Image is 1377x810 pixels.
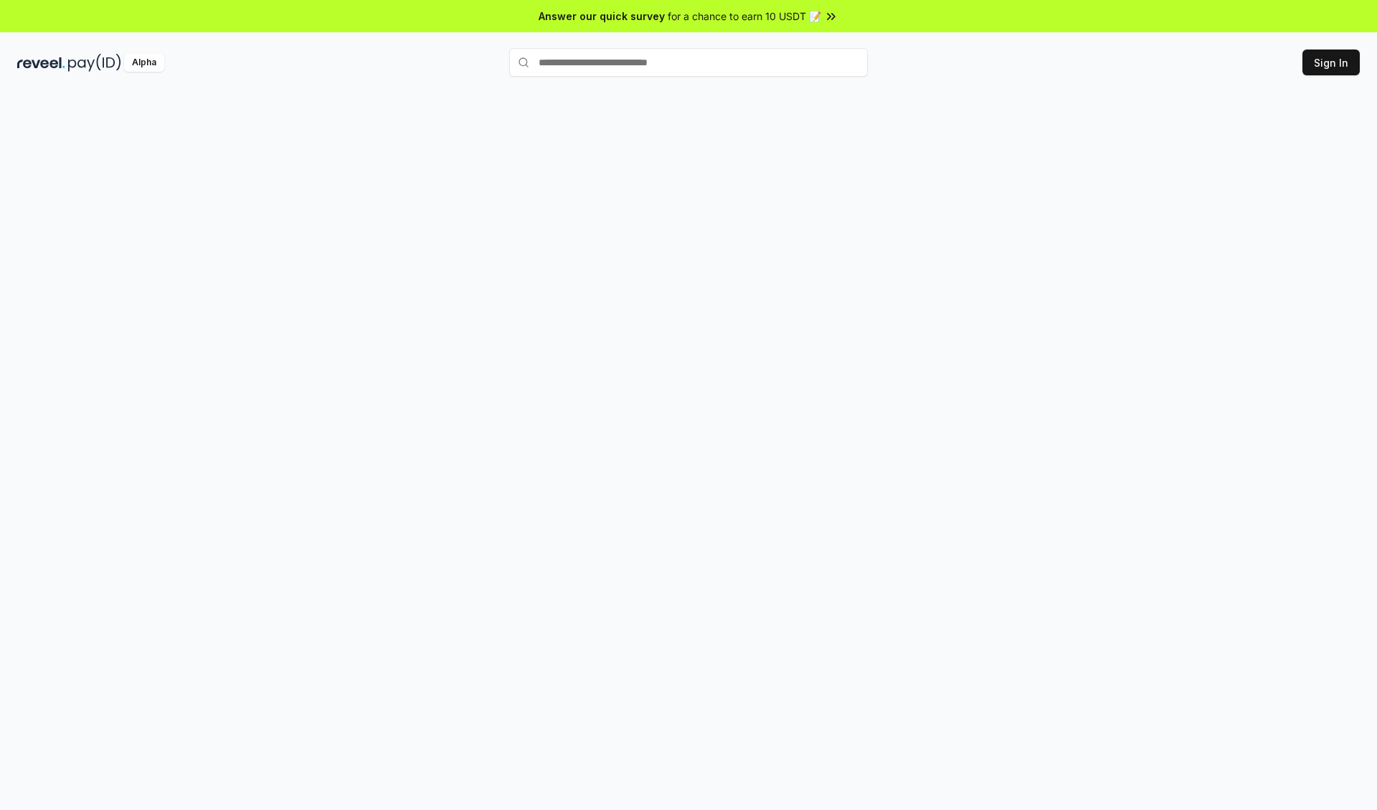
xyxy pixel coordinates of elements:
span: Answer our quick survey [539,9,665,24]
div: Alpha [124,54,164,72]
img: pay_id [68,54,121,72]
img: reveel_dark [17,54,65,72]
span: for a chance to earn 10 USDT 📝 [668,9,821,24]
button: Sign In [1302,50,1360,75]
